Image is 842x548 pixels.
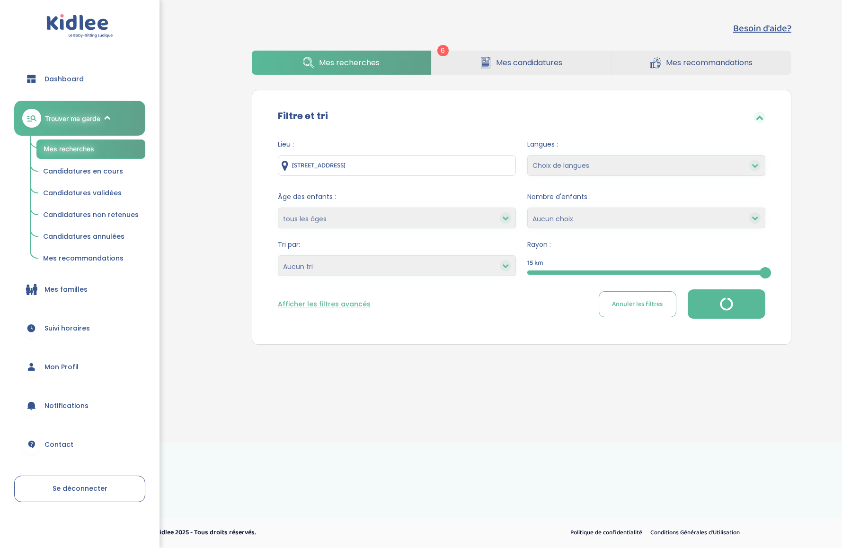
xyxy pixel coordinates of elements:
[567,527,646,539] a: Politique de confidentialité
[527,258,543,268] span: 15 km
[43,166,123,176] span: Candidatures en cours
[14,476,145,502] a: Se déconnecter
[43,210,139,219] span: Candidatures non retenues
[14,62,145,96] a: Dashboard
[612,51,791,75] a: Mes recommandations
[733,21,791,35] button: Besoin d'aide?
[150,528,461,538] p: © Kidlee 2025 - Tous droits réservés.
[36,184,145,202] a: Candidatures validées
[527,192,765,202] span: Nombre d'enfants :
[14,350,145,384] a: Mon Profil
[44,74,84,84] span: Dashboard
[278,240,516,250] span: Tri par:
[36,139,145,159] a: Mes recherches
[527,139,765,149] span: Langues :
[43,253,124,263] span: Mes recommandations
[36,206,145,224] a: Candidatures non retenues
[278,155,516,176] input: Ville ou code postale
[44,285,88,295] span: Mes familles
[647,527,743,539] a: Conditions Générales d’Utilisation
[612,299,663,309] span: Annuler les filtres
[278,109,328,123] label: Filtre et tri
[432,51,611,75] a: Mes candidatures
[44,323,90,333] span: Suivi horaires
[278,139,516,149] span: Lieu :
[599,291,676,317] button: Annuler les filtres
[278,299,371,309] button: Afficher les filtres avancés
[44,440,73,450] span: Contact
[36,250,145,268] a: Mes recommandations
[14,101,145,136] a: Trouver ma garde
[527,240,765,250] span: Rayon :
[14,311,145,345] a: Suivi horaires
[14,272,145,306] a: Mes familles
[46,14,113,38] img: logo.svg
[44,145,94,153] span: Mes recherches
[43,188,122,198] span: Candidatures validées
[14,427,145,461] a: Contact
[278,192,516,202] span: Âge des enfants :
[45,113,100,123] span: Trouver ma garde
[14,389,145,423] a: Notifications
[252,51,431,75] a: Mes recherches
[437,45,449,56] span: 6
[36,163,145,181] a: Candidatures en cours
[666,57,753,69] span: Mes recommandations
[44,362,79,372] span: Mon Profil
[319,57,380,69] span: Mes recherches
[53,484,107,493] span: Se déconnecter
[43,232,124,241] span: Candidatures annulées
[44,401,89,411] span: Notifications
[496,57,562,69] span: Mes candidatures
[36,228,145,246] a: Candidatures annulées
